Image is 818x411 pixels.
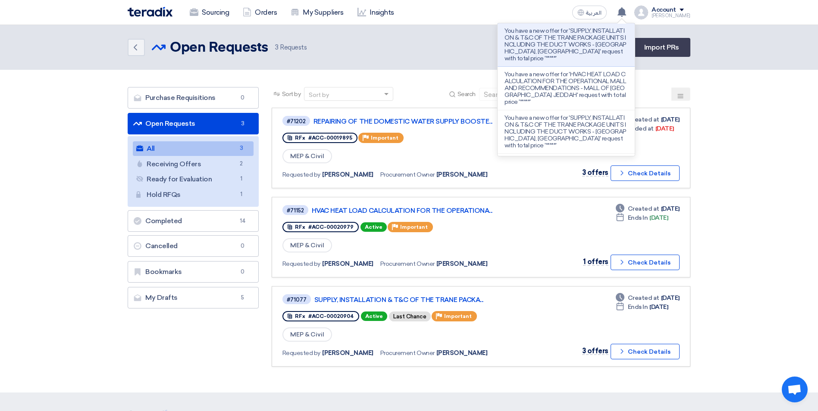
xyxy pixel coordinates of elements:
[436,349,488,358] span: [PERSON_NAME]
[133,172,254,187] a: Ready for Evaluation
[238,217,248,225] span: 14
[628,124,654,133] span: Ended at
[380,259,435,268] span: Procurement Owner
[586,10,602,16] span: العربية
[284,3,350,22] a: My Suppliers
[616,204,680,213] div: [DATE]
[238,93,248,102] span: 0
[128,235,259,257] a: Cancelled0
[275,43,307,53] span: Requests
[282,170,320,179] span: Requested by
[616,115,680,124] div: [DATE]
[133,187,254,202] a: Hold RFQs
[236,144,247,153] span: 3
[322,259,373,268] span: [PERSON_NAME]
[282,259,320,268] span: Requested by
[628,115,659,124] span: Created at
[314,296,530,304] a: SUPPLY, INSTALLATION & T&C OF THE TRANE PACKA...
[128,210,259,232] a: Completed14
[351,3,401,22] a: Insights
[282,90,301,99] span: Sort by
[133,157,254,171] a: Receiving Offers
[128,261,259,283] a: Bookmarks0
[128,113,259,134] a: Open Requests3
[133,141,254,156] a: All
[308,135,352,141] span: #ACC-00019895
[505,115,628,149] p: You have a new offer for 'SUPPLY, INSTALLATION & T&C OF THE TRANE PACKAGE UNITS INCLUDING THE DUC...
[652,6,676,14] div: Account
[170,39,268,56] h2: Open Requests
[479,88,600,101] input: Search by title or reference number
[236,3,284,22] a: Orders
[287,118,306,124] div: #71202
[616,213,668,222] div: [DATE]
[628,302,648,311] span: Ends In
[309,90,329,100] div: Sort by
[282,149,332,163] span: MEP & Civil
[295,135,305,141] span: RFx
[634,6,648,19] img: profile_test.png
[616,302,668,311] div: [DATE]
[282,349,320,358] span: Requested by
[616,293,680,302] div: [DATE]
[652,13,690,18] div: [PERSON_NAME]
[572,6,607,19] button: العربية
[238,293,248,302] span: 5
[128,7,172,17] img: Teradix logo
[287,297,307,302] div: #71077
[782,377,808,402] div: Open chat
[458,90,476,99] span: Search
[238,242,248,250] span: 0
[183,3,236,22] a: Sourcing
[436,259,488,268] span: [PERSON_NAME]
[628,204,659,213] span: Created at
[628,293,659,302] span: Created at
[236,159,247,168] span: 2
[128,87,259,109] a: Purchase Requisitions0
[128,287,259,308] a: My Drafts5
[313,118,529,125] a: REPAIRING OF THE DOMESTIC WATER SUPPLY BOOSTE...
[611,165,680,181] button: Check Details
[582,347,608,355] span: 3 offers
[287,208,304,213] div: #71152
[582,168,608,177] span: 3 offers
[295,313,305,319] span: RFx
[236,174,247,184] span: 1
[380,349,435,358] span: Procurement Owner
[628,213,648,222] span: Ends In
[436,170,488,179] span: [PERSON_NAME]
[361,311,387,321] span: Active
[308,224,354,230] span: #ACC-00020979
[444,313,472,319] span: Important
[238,119,248,128] span: 3
[505,28,628,62] p: You have a new offer for 'SUPPLY, INSTALLATION & T&C OF THE TRANE PACKAGE UNITS INCLUDING THE DUC...
[616,124,674,133] div: [DATE]
[322,349,373,358] span: [PERSON_NAME]
[236,190,247,199] span: 1
[308,313,354,319] span: #ACC-00020904
[371,135,398,141] span: Important
[400,224,428,230] span: Important
[282,327,332,342] span: MEP & Civil
[611,344,680,359] button: Check Details
[295,224,305,230] span: RFx
[583,258,608,266] span: 1 offers
[380,170,435,179] span: Procurement Owner
[312,207,527,215] a: HVAC HEAT LOAD CALCULATION FOR THE OPERATIONA...
[611,255,680,270] button: Check Details
[633,38,690,57] a: Import PRs
[275,44,279,51] span: 3
[238,268,248,276] span: 0
[360,222,387,232] span: Active
[322,170,373,179] span: [PERSON_NAME]
[389,311,431,321] div: Last Chance
[505,71,628,106] p: You have a new offer for 'HVAC HEAT LOAD CALCULATION FOR THE OPERATIONAL MALL AND RECOMMENDATIONS...
[282,238,332,252] span: MEP & Civil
